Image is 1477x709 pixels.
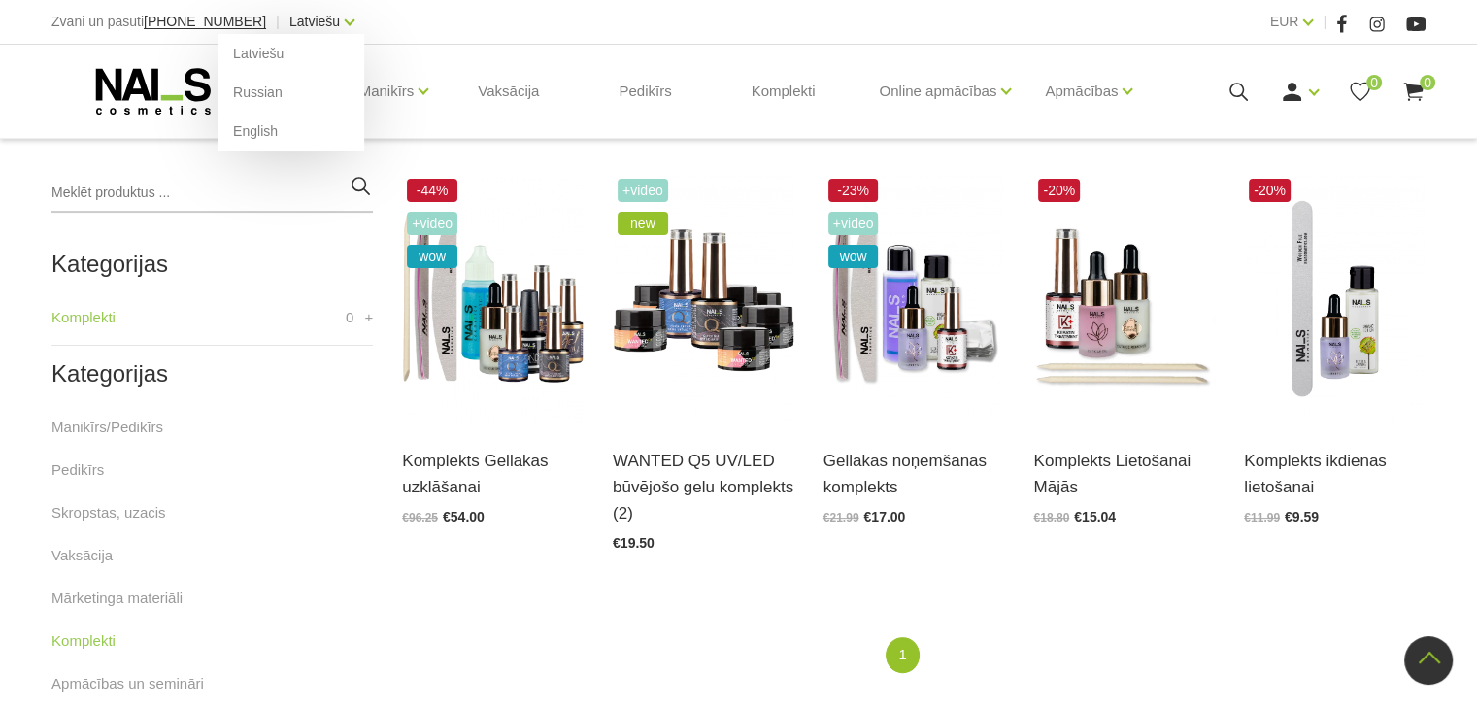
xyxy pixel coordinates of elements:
[1270,10,1299,33] a: EUR
[144,14,266,29] span: [PHONE_NUMBER]
[51,306,116,329] a: Komplekti
[359,52,415,130] a: Manikīrs
[823,174,1005,423] img: Gellakas noņemšanas komplekts ietver▪️ Līdzeklis Gellaku un citu Soak Off produktu noņemšanai (10...
[51,10,266,34] div: Zvani un pasūti
[51,544,113,567] a: Vaksācija
[823,448,1005,500] a: Gellakas noņemšanas komplekts
[51,587,183,610] a: Mārketinga materiāli
[1033,448,1215,500] a: Komplekts Lietošanai Mājās
[1074,509,1116,524] span: €15.04
[828,245,879,268] span: wow
[402,511,438,524] span: €96.25
[823,511,859,524] span: €21.99
[613,448,794,527] a: WANTED Q5 UV/LED būvējošo gelu komplekts (2)
[828,212,879,235] span: +Video
[1285,509,1319,524] span: €9.59
[618,212,668,235] span: new
[1244,448,1426,500] a: Komplekts ikdienas lietošanai
[407,245,457,268] span: wow
[828,179,879,202] span: -23%
[603,45,687,138] a: Pedikīrs
[346,306,353,329] span: 0
[1045,52,1118,130] a: Apmācības
[618,179,668,202] span: +Video
[1033,174,1215,423] img: Komplektā ietilpst:- Keratīna līdzeklis bojātu nagu atjaunošanai, 14 ml,- Kutikulas irdinātājs ar...
[365,306,374,329] a: +
[51,174,373,213] input: Meklēt produktus ...
[51,361,373,387] h2: Kategorijas
[218,112,364,151] a: English
[1420,75,1435,90] span: 0
[218,34,364,73] a: Latviešu
[51,501,166,524] a: Skropstas, uzacis
[402,448,584,500] a: Komplekts Gellakas uzklāšanai
[51,416,163,439] a: Manikīrs/Pedikīrs
[51,672,204,695] a: Apmācības un semināri
[1401,80,1426,104] a: 0
[863,509,905,524] span: €17.00
[1244,174,1426,423] img: Komplektā ietilst: - Organic Lotion Lithi&amp;Jasmine 50 ml; - Melleņu Kutikulu eļļa 15 ml; - Woo...
[886,637,919,673] a: 1
[1033,511,1069,524] span: €18.80
[1348,80,1372,104] a: 0
[443,509,485,524] span: €54.00
[289,10,340,33] a: Latviešu
[736,45,831,138] a: Komplekti
[1249,179,1291,202] span: -20%
[407,212,457,235] span: +Video
[613,535,655,551] span: €19.50
[1038,179,1080,202] span: -20%
[51,629,116,653] a: Komplekti
[51,252,373,277] h2: Kategorijas
[462,45,554,138] a: Vaksācija
[218,73,364,112] a: Russian
[1323,10,1326,34] span: |
[1366,75,1382,90] span: 0
[51,458,104,482] a: Pedikīrs
[613,174,794,423] img: Wanted gelu starta komplekta ietilpst:- Quick Builder Clear HYBRID bāze UV/LED, 8 ml;- Quick Crys...
[402,174,584,423] img: Gellakas uzklāšanas komplektā ietilpst:Wipe Off Solutions 3in1/30mlBrilliant Bond Bezskābes praim...
[276,10,280,34] span: |
[402,637,1426,673] nav: catalog-product-list
[407,179,457,202] span: -44%
[879,52,996,130] a: Online apmācības
[1244,511,1280,524] span: €11.99
[144,15,266,29] a: [PHONE_NUMBER]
